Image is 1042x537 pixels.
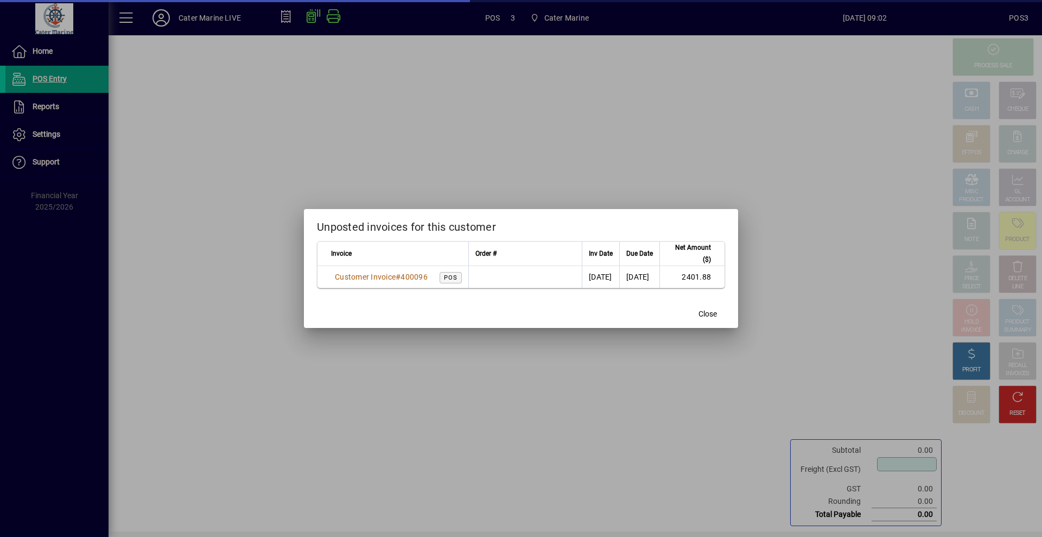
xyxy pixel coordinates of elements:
[589,248,613,260] span: Inv Date
[626,248,653,260] span: Due Date
[619,266,659,288] td: [DATE]
[401,273,428,281] span: 400096
[396,273,401,281] span: #
[690,304,725,324] button: Close
[659,266,725,288] td: 2401.88
[475,248,497,260] span: Order #
[666,242,711,266] span: Net Amount ($)
[335,273,396,281] span: Customer Invoice
[304,209,738,241] h2: Unposted invoices for this customer
[698,308,717,320] span: Close
[331,271,431,283] a: Customer Invoice#400096
[582,266,619,288] td: [DATE]
[331,248,352,260] span: Invoice
[444,274,458,281] span: POS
